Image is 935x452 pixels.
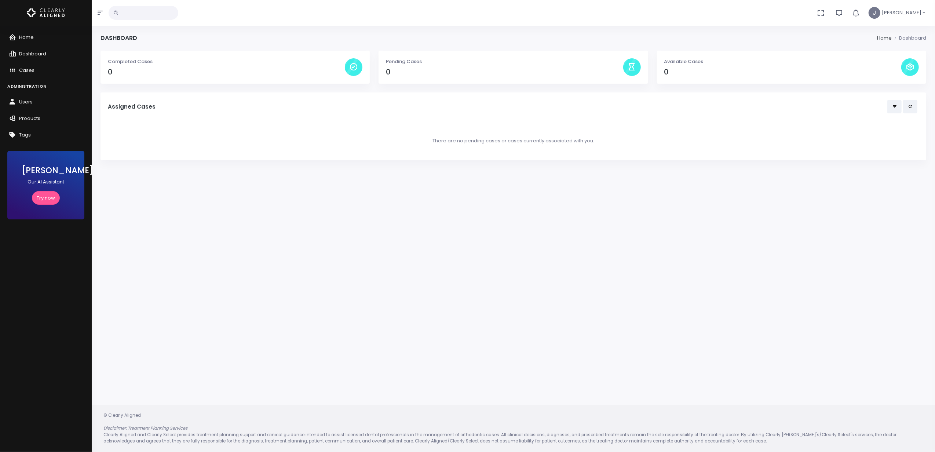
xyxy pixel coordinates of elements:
em: Disclaimer: Treatment Planning Services [103,425,187,431]
span: Dashboard [19,50,46,57]
h4: 0 [386,68,623,76]
span: Cases [19,67,34,74]
h4: 0 [108,68,345,76]
h4: 0 [664,68,901,76]
li: Home [877,34,892,42]
span: Products [19,115,40,122]
span: Home [19,34,34,41]
span: [PERSON_NAME] [882,9,921,17]
div: © Clearly Aligned Clearly Aligned and Clearly Select provides treatment planning support and clin... [96,412,931,445]
p: Our AI Assistant [22,178,70,186]
p: Available Cases [664,58,901,65]
span: Users [19,98,33,105]
p: Completed Cases [108,58,345,65]
h5: Assigned Cases [108,103,887,110]
p: Pending Cases [386,58,623,65]
li: Dashboard [892,34,926,42]
img: Logo Horizontal [27,5,65,21]
span: Tags [19,131,31,138]
a: Try now [32,191,60,205]
div: There are no pending cases or cases currently associated with you. [108,128,919,153]
h3: [PERSON_NAME] [22,165,70,175]
span: J [869,7,880,19]
h4: Dashboard [101,34,137,41]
